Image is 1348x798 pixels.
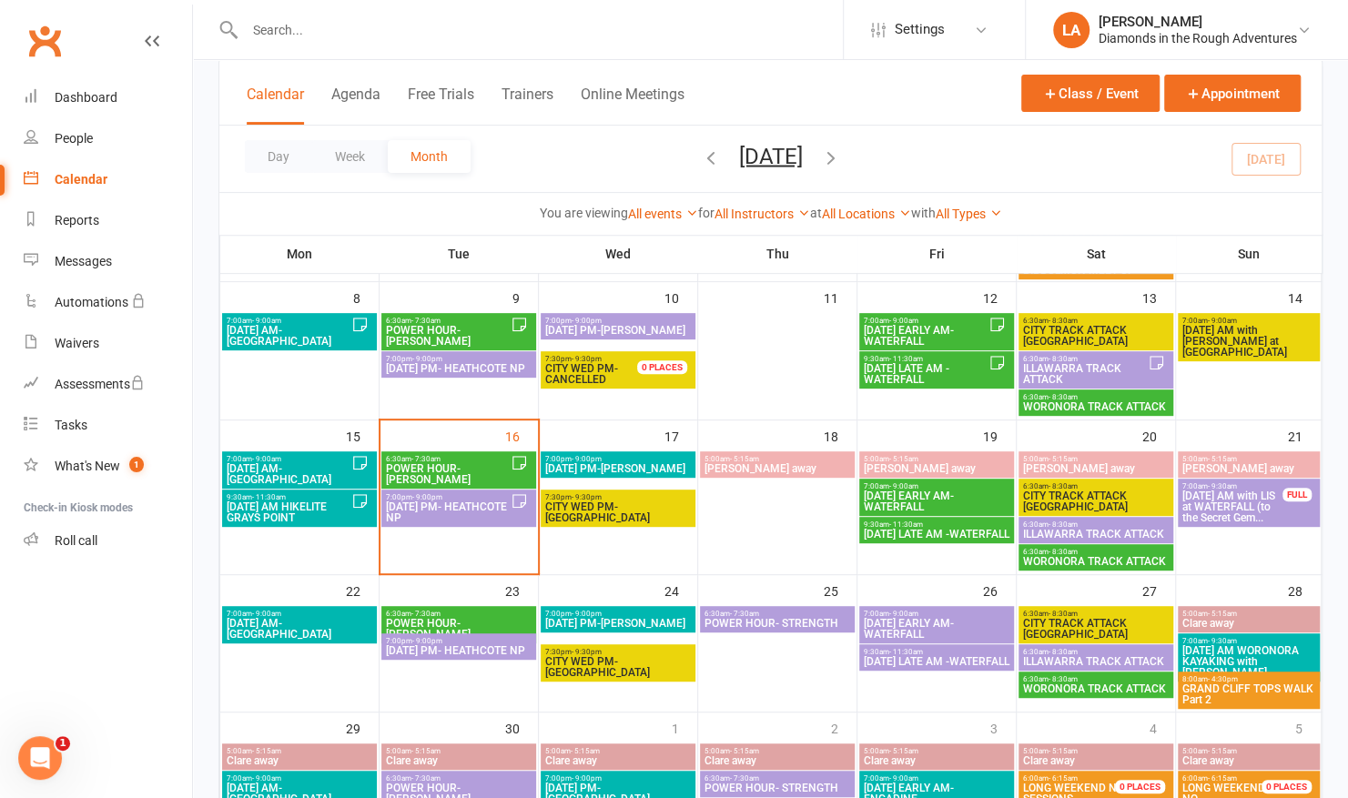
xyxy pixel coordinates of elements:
div: 3 [990,712,1016,742]
span: - 9:30pm [572,648,602,656]
span: 6:30am [1022,482,1170,490]
a: Reports [24,200,192,241]
div: 14 [1288,282,1321,312]
span: GRAND CLIFF TOPS WALK Part 2 [1181,683,1316,705]
span: 6:30am [1022,393,1170,401]
span: 7:00pm [544,610,692,618]
span: 7:00pm [385,355,532,363]
span: - 9:00am [889,317,918,325]
span: - 7:30am [411,774,441,783]
a: All Types [936,207,1002,221]
span: - 5:15am [889,747,918,755]
span: - 5:15am [411,747,441,755]
span: - 8:30am [1049,675,1078,683]
span: [DATE] PM-[PERSON_NAME] [544,618,692,629]
span: [PERSON_NAME] away [704,463,851,474]
span: 6:00am [1022,774,1137,783]
span: 1 [129,457,144,472]
span: ILLAWARRA TRACK ATTACK [1022,363,1148,385]
span: 5:00am [226,747,373,755]
span: WORONORA TRACK ATTACK [1022,683,1170,694]
span: POWER HOUR- STRENGTH [704,783,851,793]
div: 2 [831,712,856,742]
span: ILLAWARRA TRACK ATTACK [1022,529,1170,540]
div: 11 [824,282,856,312]
span: [DATE] AM with LIS at WATERFALL (to the Secret Gem... [1181,490,1283,523]
span: - 7:30am [411,610,441,618]
th: Tue [380,235,539,273]
div: [PERSON_NAME] [1099,14,1297,30]
div: 30 [505,712,538,742]
div: 25 [824,575,856,605]
a: Waivers [24,323,192,364]
span: 7:00am [226,610,373,618]
div: 0 PLACES [637,360,687,374]
div: Messages [55,254,112,268]
span: 7:00am [1181,482,1283,490]
span: [DATE] AM- [GEOGRAPHIC_DATA] [226,325,351,347]
a: What's New1 [24,446,192,487]
div: 23 [505,575,538,605]
div: 21 [1288,420,1321,450]
span: [DATE] PM- HEATHCOTE NP [385,363,532,374]
span: - 9:30pm [572,355,602,363]
a: Messages [24,241,192,282]
div: 10 [664,282,697,312]
div: Roll call [55,533,97,548]
span: - 5:15am [1208,610,1237,618]
span: - 11:30am [889,520,923,529]
div: 15 [346,420,379,450]
span: 5:00am [863,455,1010,463]
span: 7:00pm [544,455,692,463]
a: All Locations [822,207,911,221]
span: POWER HOUR-[PERSON_NAME] [385,325,511,347]
span: [DATE] PM- HEATHCOTE NP [385,501,511,523]
span: 7:00pm [385,637,532,645]
span: - 9:00pm [572,774,602,783]
span: 1 [56,736,70,751]
div: 16 [505,420,538,450]
span: - 7:30am [411,317,441,325]
span: [DATE] AM WORONORA KAYAKING with [PERSON_NAME] [1181,645,1316,678]
div: Reports [55,213,99,227]
span: Clare away [1181,618,1316,629]
span: - 6:15am [1049,774,1078,783]
div: Dashboard [55,90,117,105]
span: 5:00am [385,747,532,755]
th: Mon [220,235,380,273]
span: - 8:30am [1049,520,1078,529]
span: - 9:00pm [412,355,442,363]
th: Fri [857,235,1017,273]
div: 4 [1150,712,1175,742]
span: 7:30pm [544,493,692,501]
span: [DATE] EARLY AM- WATERFALL [863,325,988,347]
span: LONG WEEKEND NO [1023,782,1124,794]
div: 9 [512,282,538,312]
div: 0 PLACES [1262,780,1312,793]
span: - 5:15am [730,455,759,463]
span: [DATE] LATE AM -WATERFALL [863,529,1010,540]
span: - 11:30am [889,648,923,656]
span: - 9:30pm [572,493,602,501]
span: CANCELLED [544,363,659,385]
span: - 9:00am [252,774,281,783]
span: ILLAWARRA TRACK ATTACK [1022,656,1170,667]
span: [DATE] EARLY AM- WATERFALL [863,618,1010,640]
span: Clare away [863,755,1010,766]
span: POWER HOUR- STRENGTH [704,618,851,629]
a: Assessments [24,364,192,405]
span: - 9:30am [1208,482,1237,490]
span: WORONORA TRACK ATTACK [1022,401,1170,412]
span: - 9:00pm [412,493,442,501]
span: [DATE] EARLY AM- WATERFALL [863,490,1010,512]
span: Clare away [544,755,692,766]
span: 7:00am [863,610,1010,618]
span: - 9:00pm [412,637,442,645]
span: - 8:30am [1049,610,1078,618]
div: 12 [983,282,1016,312]
span: 5:00am [1181,455,1316,463]
span: - 5:15am [571,747,600,755]
span: 7:00am [226,774,373,783]
div: What's New [55,459,120,473]
div: Diamonds in the Rough Adventures [1099,30,1297,46]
